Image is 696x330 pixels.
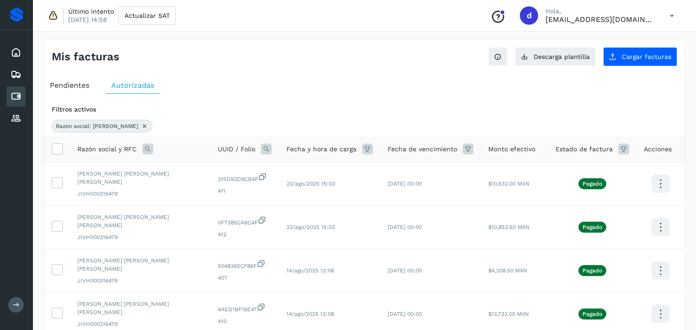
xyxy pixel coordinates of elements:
[286,181,335,187] span: 22/ago/2025 15:03
[52,50,119,64] h4: Mis facturas
[218,230,272,239] span: 412
[56,122,138,130] span: Razón social: [PERSON_NAME]
[50,81,89,90] span: Pendientes
[218,303,272,314] span: 4AED1BF16E47
[583,224,602,230] p: Pagado
[6,43,26,63] div: Inicio
[622,53,671,60] span: Cargar facturas
[6,108,26,128] div: Proveedores
[218,144,255,154] span: UUID / Folio
[286,311,334,317] span: 14/ago/2025 13:08
[77,213,203,229] span: [PERSON_NAME] [PERSON_NAME] [PERSON_NAME]
[77,300,203,316] span: [PERSON_NAME] [PERSON_NAME] [PERSON_NAME]
[119,6,176,25] button: Actualizar SAT
[388,267,422,274] span: [DATE] 00:00
[603,47,677,66] button: Cargar facturas
[77,190,203,198] span: JIVH000316479
[583,311,602,317] p: Pagado
[111,81,154,90] span: Autorizadas
[388,144,457,154] span: Fecha de vencimiento
[488,224,529,230] span: $10,853.50 MXN
[488,181,529,187] span: $10,632.00 MXN
[534,53,590,60] span: Descarga plantilla
[218,187,272,195] span: 411
[77,320,203,328] span: JIVH000316479
[488,267,527,274] span: $4,208.50 MXN
[556,144,613,154] span: Estado de factura
[545,7,655,15] p: Hola,
[52,120,152,133] div: Razón social: HANNIA
[286,144,356,154] span: Fecha y hora de carga
[77,256,203,273] span: [PERSON_NAME] [PERSON_NAME] [PERSON_NAME]
[388,224,422,230] span: [DATE] 00:00
[218,274,272,282] span: 407
[488,144,535,154] span: Monto efectivo
[124,12,170,19] span: Actualizar SAT
[77,233,203,241] span: JIVH000316479
[77,170,203,186] span: [PERSON_NAME] [PERSON_NAME] [PERSON_NAME]
[286,224,335,230] span: 22/ago/2025 15:03
[218,259,272,270] span: 5048365CF86F
[583,181,602,187] p: Pagado
[6,64,26,85] div: Embarques
[583,267,602,274] p: Pagado
[6,86,26,106] div: Cuentas por pagar
[644,144,672,154] span: Acciones
[218,172,272,183] span: 315D93D9CB4F
[388,181,422,187] span: [DATE] 00:00
[515,47,596,66] button: Descarga plantilla
[286,267,334,274] span: 14/ago/2025 13:08
[68,16,107,24] p: [DATE] 14:58
[77,277,203,285] span: JIVH000316479
[77,144,137,154] span: Razón social y RFC
[218,317,272,325] span: 410
[545,15,655,24] p: direccion.admin@cmelogistics.mx
[488,311,529,317] span: $13,733.00 MXN
[388,311,422,317] span: [DATE] 00:00
[52,105,677,114] div: Filtros activos
[218,216,272,227] span: 0F7385CA6C4F
[68,7,114,16] p: Último intento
